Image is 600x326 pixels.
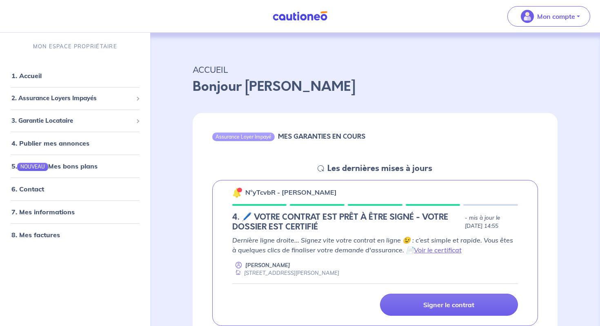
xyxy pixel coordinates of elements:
[465,214,518,230] p: - mis à jour le [DATE] 14:55
[269,11,331,21] img: Cautioneo
[33,43,117,50] p: MON ESPACE PROPRIÉTAIRE
[232,235,518,255] p: Dernière ligne droite... Signez vite votre contrat en ligne 😉 : c’est simple et rapide. Vous êtes...
[380,294,518,316] a: Signer le contrat
[521,10,534,23] img: illu_account_valid_menu.svg
[3,204,147,220] div: 7. Mes informations
[11,94,133,103] span: 2. Assurance Loyers Impayés
[3,227,147,243] div: 8. Mes factures
[232,269,339,277] div: [STREET_ADDRESS][PERSON_NAME]
[3,135,147,151] div: 4. Publier mes annonces
[3,181,147,197] div: 6. Contact
[232,212,462,232] h5: 4. 🖊️ VOTRE CONTRAT EST PRÊT À ÊTRE SIGNÉ - VOTRE DOSSIER EST CERTIFIÉ
[11,185,44,193] a: 6. Contact
[537,11,575,21] p: Mon compte
[278,133,365,140] h6: MES GARANTIES EN COURS
[327,164,432,173] h5: Les dernières mises à jours
[3,67,147,84] div: 1. Accueil
[3,113,147,129] div: 3. Garantie Locataire
[11,208,75,216] a: 7. Mes informations
[414,246,462,254] a: Voir le certificat
[232,212,518,232] div: state: SIGNING-CONTRACT-IN-PROGRESS, Context: NEW,CHOOSE-CERTIFICATE,ALONE,LESSOR-DOCUMENTS
[212,133,275,141] div: Assurance Loyer Impayé
[3,158,147,174] div: 5.NOUVEAUMes bons plans
[232,188,242,198] img: 🔔
[193,77,558,97] p: Bonjour [PERSON_NAME]
[11,139,89,147] a: 4. Publier mes annonces
[507,6,590,27] button: illu_account_valid_menu.svgMon compte
[245,261,290,269] p: [PERSON_NAME]
[423,301,474,309] p: Signer le contrat
[3,90,147,106] div: 2. Assurance Loyers Impayés
[193,62,558,77] p: ACCUEIL
[11,116,133,126] span: 3. Garantie Locataire
[11,162,98,170] a: 5.NOUVEAUMes bons plans
[11,72,42,80] a: 1. Accueil
[11,231,60,239] a: 8. Mes factures
[245,187,337,197] p: n°yTcvbR - [PERSON_NAME]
